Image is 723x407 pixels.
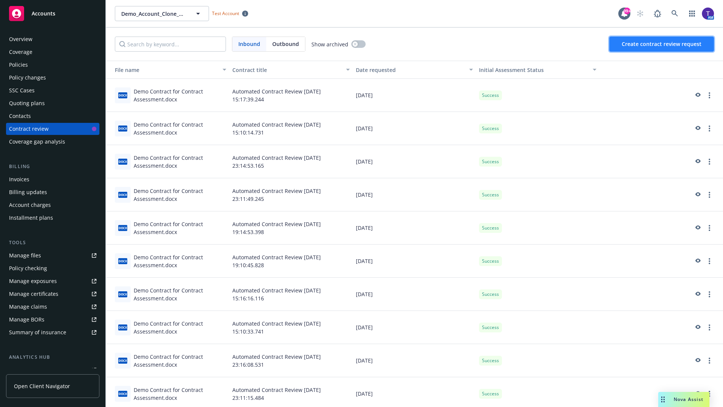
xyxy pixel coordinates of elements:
span: Initial Assessment Status [479,66,544,73]
div: Account charges [9,199,51,211]
a: Quoting plans [6,97,99,109]
span: Test Account [209,9,251,17]
input: Search by keyword... [115,37,226,52]
button: Date requested [353,61,476,79]
a: more [705,223,714,233]
div: Automated Contract Review [DATE] 15:10:33.741 [229,311,353,344]
div: Tools [6,239,99,246]
div: Automated Contract Review [DATE] 19:10:45.828 [229,245,353,278]
span: Success [482,92,499,99]
div: Automated Contract Review [DATE] 15:16:16.116 [229,278,353,311]
div: Summary of insurance [9,326,66,338]
div: [DATE] [353,245,476,278]
span: docx [118,159,127,164]
div: Automated Contract Review [DATE] 19:14:53.398 [229,211,353,245]
a: preview [693,157,702,166]
a: preview [693,389,702,398]
div: Automated Contract Review [DATE] 15:10:14.731 [229,112,353,145]
a: Manage exposures [6,275,99,287]
div: Overview [9,33,32,45]
span: Outbound [272,40,299,48]
a: preview [693,190,702,199]
div: Demo Contract for Contract Assessment.docx [134,187,226,203]
a: Contract review [6,123,99,135]
div: Manage certificates [9,288,58,300]
span: Success [482,225,499,231]
a: Billing updates [6,186,99,198]
span: Success [482,125,499,132]
a: Summary of insurance [6,326,99,338]
span: Show archived [311,40,348,48]
div: [DATE] [353,112,476,145]
div: Coverage gap analysis [9,136,65,148]
a: Manage certificates [6,288,99,300]
a: Manage files [6,249,99,262]
a: Switch app [685,6,700,21]
a: more [705,356,714,365]
span: Open Client Navigator [14,382,70,390]
div: Demo Contract for Contract Assessment.docx [134,253,226,269]
div: Contacts [9,110,31,122]
div: Contract title [232,66,342,74]
div: Coverage [9,46,32,58]
span: docx [118,92,127,98]
div: Demo Contract for Contract Assessment.docx [134,353,226,369]
div: File name [109,66,218,74]
a: more [705,190,714,199]
span: docx [118,358,127,363]
a: Manage claims [6,301,99,313]
div: Policy checking [9,262,47,274]
a: Policies [6,59,99,71]
a: preview [693,91,702,100]
div: Drag to move [658,392,668,407]
a: more [705,91,714,100]
div: Automated Contract Review [DATE] 23:11:49.245 [229,178,353,211]
a: Policy checking [6,262,99,274]
button: Demo_Account_Clone_QA_CR_Tests_Demo [115,6,209,21]
div: Demo Contract for Contract Assessment.docx [134,286,226,302]
a: more [705,389,714,398]
div: Demo Contract for Contract Assessment.docx [134,320,226,335]
a: preview [693,323,702,332]
div: [DATE] [353,178,476,211]
a: preview [693,290,702,299]
a: more [705,124,714,133]
div: Loss summary generator [9,364,72,376]
div: Automated Contract Review [DATE] 23:14:53.165 [229,145,353,178]
div: [DATE] [353,79,476,112]
div: Demo Contract for Contract Assessment.docx [134,386,226,402]
div: Automated Contract Review [DATE] 23:16:08.531 [229,344,353,377]
div: Toggle SortBy [479,66,588,74]
div: Demo Contract for Contract Assessment.docx [134,87,226,103]
a: more [705,157,714,166]
div: Manage claims [9,301,47,313]
span: Test Account [212,10,239,17]
div: Demo Contract for Contract Assessment.docx [134,121,226,136]
a: Policy changes [6,72,99,84]
span: Inbound [238,40,260,48]
a: Coverage [6,46,99,58]
span: Create contract review request [622,40,702,47]
div: [DATE] [353,278,476,311]
div: Invoices [9,173,29,185]
div: Billing [6,163,99,170]
a: SSC Cases [6,84,99,96]
span: Success [482,158,499,165]
span: Success [482,390,499,397]
span: docx [118,225,127,231]
a: Coverage gap analysis [6,136,99,148]
span: Nova Assist [674,396,703,402]
div: Demo Contract for Contract Assessment.docx [134,220,226,236]
div: SSC Cases [9,84,35,96]
a: Accounts [6,3,99,24]
a: Search [667,6,682,21]
div: Manage exposures [9,275,57,287]
button: Create contract review request [609,37,714,52]
img: photo [702,8,714,20]
div: [DATE] [353,211,476,245]
span: Success [482,291,499,298]
span: Success [482,191,499,198]
a: preview [693,257,702,266]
